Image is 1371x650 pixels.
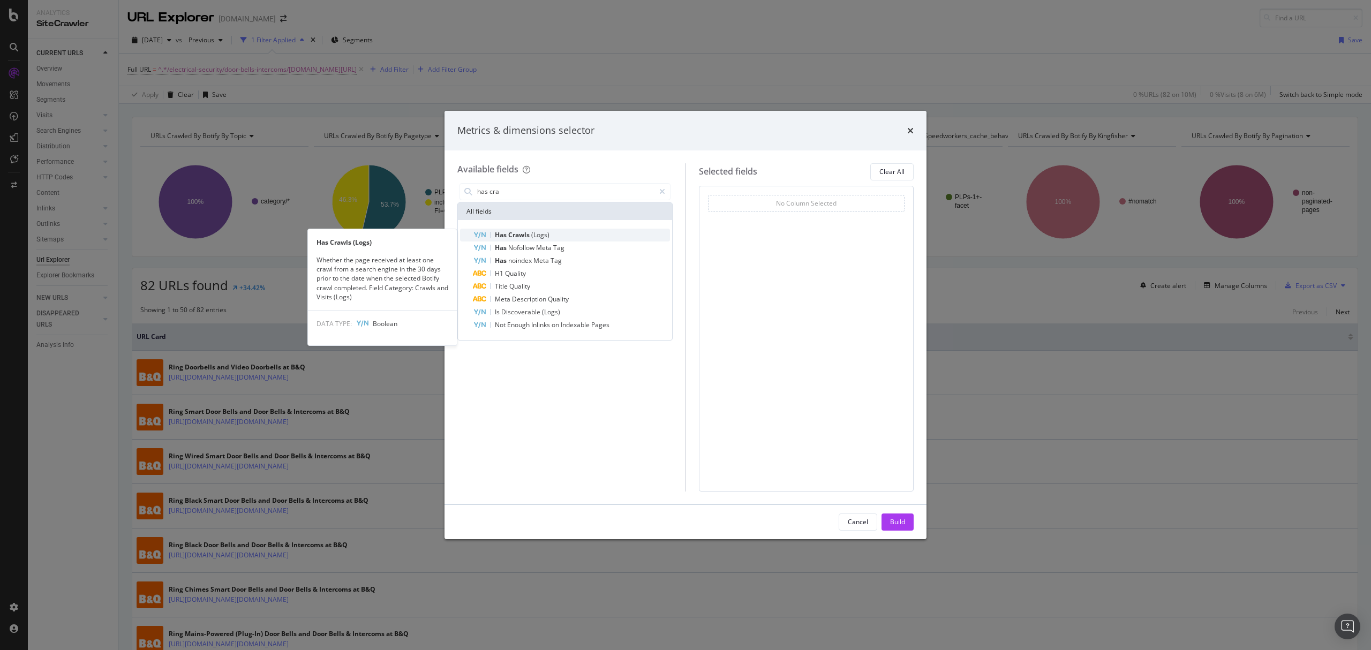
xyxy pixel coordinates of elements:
[495,269,505,278] span: H1
[495,256,508,265] span: Has
[776,199,837,208] div: No Column Selected
[508,256,533,265] span: noindex
[495,243,508,252] span: Has
[552,320,561,329] span: on
[848,517,868,526] div: Cancel
[561,320,591,329] span: Indexable
[882,513,914,531] button: Build
[476,184,654,200] input: Search by field name
[879,167,905,176] div: Clear All
[457,163,518,175] div: Available fields
[699,165,757,178] div: Selected fields
[507,320,531,329] span: Enough
[907,124,914,138] div: times
[553,243,564,252] span: Tag
[551,256,562,265] span: Tag
[870,163,914,180] button: Clear All
[308,255,457,301] div: Whether the page received at least one crawl from a search engine in the 30 days prior to the dat...
[531,230,549,239] span: (Logs)
[495,230,508,239] span: Has
[531,320,552,329] span: Inlinks
[1335,614,1360,639] div: Open Intercom Messenger
[548,294,569,304] span: Quality
[458,203,672,220] div: All fields
[495,320,507,329] span: Not
[495,282,509,291] span: Title
[457,124,594,138] div: Metrics & dimensions selector
[591,320,609,329] span: Pages
[445,111,926,539] div: modal
[508,230,531,239] span: Crawls
[505,269,526,278] span: Quality
[509,282,530,291] span: Quality
[536,243,553,252] span: Meta
[512,294,548,304] span: Description
[890,517,905,526] div: Build
[501,307,542,316] span: Discoverable
[542,307,560,316] span: (Logs)
[533,256,551,265] span: Meta
[495,294,512,304] span: Meta
[508,243,536,252] span: Nofollow
[839,513,877,531] button: Cancel
[495,307,501,316] span: Is
[308,238,457,247] div: Has Crawls (Logs)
